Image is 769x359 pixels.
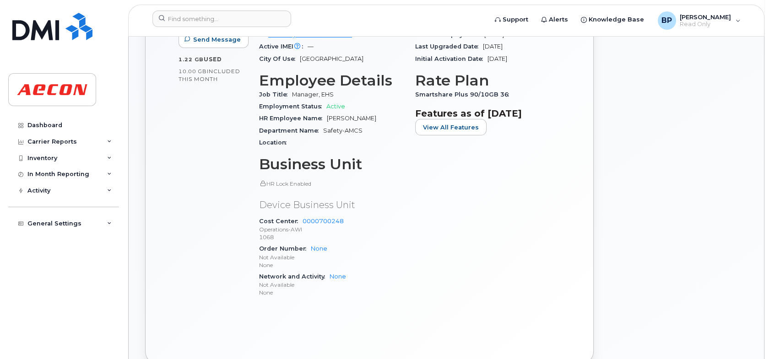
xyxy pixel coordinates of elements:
a: Alerts [535,11,574,29]
span: Manager, EHS [292,91,334,98]
span: Active [326,103,345,110]
span: View All Features [423,123,479,132]
span: [DATE] [483,43,503,50]
a: Support [488,11,535,29]
p: Device Business Unit [259,198,404,212]
input: Find something... [152,11,291,27]
span: HR Employee Name [259,115,327,122]
span: Support [503,15,528,24]
span: Safety-AMCS [323,127,363,134]
span: Job Title [259,91,292,98]
span: Network and Activity [259,273,330,280]
span: — [308,43,314,50]
span: Alerts [549,15,568,24]
p: None [259,289,404,296]
div: Brianne Peters [651,11,747,30]
span: 10.00 GB [179,68,207,75]
span: Inventory with the same IMEI [268,31,352,38]
a: Inventory with the same IMEI [259,31,352,38]
span: Cost Center [259,218,303,225]
a: 0000700248 [303,218,344,225]
span: [DATE] [484,31,504,38]
h3: Features as of [DATE] [415,108,560,119]
p: 1068 [259,233,404,241]
button: View All Features [415,119,487,135]
span: Location [259,139,291,146]
p: Operations-AWI [259,225,404,233]
span: Active IMEI [259,43,308,50]
span: used [204,56,222,63]
button: Send Message [179,32,249,48]
h3: Employee Details [259,72,404,89]
span: Department Name [259,127,323,134]
span: Read Only [680,21,731,28]
p: Not Available [259,281,404,289]
span: 1.22 GB [179,56,204,63]
span: Send Message [193,35,241,44]
a: Knowledge Base [574,11,650,29]
span: BP [661,15,672,26]
p: HR Lock Enabled [259,180,404,188]
span: Order Number [259,245,311,252]
span: Initial Activation Date [415,55,487,62]
span: Contract Expiry Date [415,31,484,38]
span: Knowledge Base [589,15,644,24]
span: Employment Status [259,103,326,110]
span: [PERSON_NAME] [680,13,731,21]
h3: Rate Plan [415,72,560,89]
span: [PERSON_NAME] [327,115,376,122]
span: [DATE] [487,55,507,62]
a: None [330,273,346,280]
span: [GEOGRAPHIC_DATA] [300,55,363,62]
span: City Of Use [259,55,300,62]
a: None [311,245,327,252]
p: None [259,261,404,269]
span: Smartshare Plus 90/10GB 36 [415,91,514,98]
span: included this month [179,68,240,83]
p: Not Available [259,253,404,261]
h3: Business Unit [259,156,404,172]
span: Last Upgraded Date [415,43,483,50]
